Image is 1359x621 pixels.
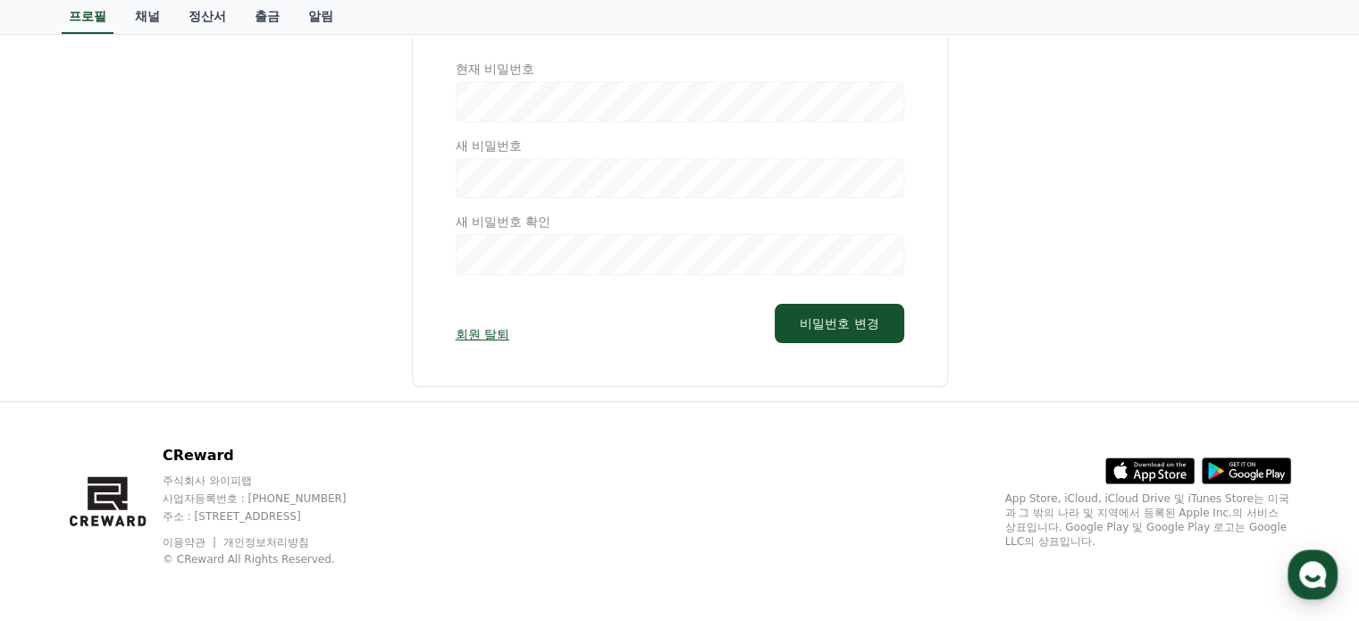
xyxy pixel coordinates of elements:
a: 홈 [5,473,118,517]
p: 주소 : [STREET_ADDRESS] [163,509,381,524]
a: 대화 [118,473,231,517]
span: 설정 [276,499,298,514]
a: 설정 [231,473,343,517]
p: 사업자등록번호 : [PHONE_NUMBER] [163,491,381,506]
p: App Store, iCloud, iCloud Drive 및 iTunes Store는 미국과 그 밖의 나라 및 지역에서 등록된 Apple Inc.의 서비스 상표입니다. Goo... [1005,491,1291,549]
a: 이용약관 [163,536,219,549]
a: 개인정보처리방침 [223,536,309,549]
span: 대화 [164,500,185,515]
a: 회원 탈퇴 [456,325,509,343]
p: 주식회사 와이피랩 [163,474,381,488]
button: 비밀번호 변경 [775,304,903,343]
span: 홈 [56,499,67,514]
p: © CReward All Rights Reserved. [163,552,381,566]
p: CReward [163,445,381,466]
